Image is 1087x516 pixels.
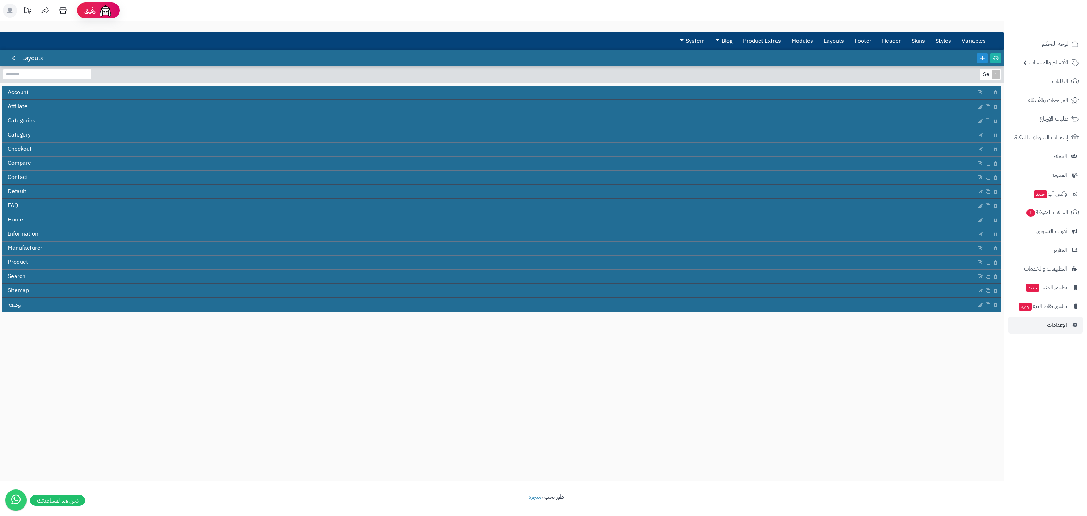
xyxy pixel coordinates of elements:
a: Product Extras [738,32,786,50]
a: System [674,32,710,50]
a: Variables [956,32,991,50]
a: Checkout [2,143,976,156]
span: Category [8,131,31,139]
a: Account [2,86,976,99]
a: الطلبات [1008,73,1083,90]
span: رفيق [84,6,96,15]
a: العملاء [1008,148,1083,165]
div: Layouts [13,50,50,66]
a: Modules [786,32,818,50]
a: Blog [710,32,738,50]
a: Default [2,185,976,198]
span: Product [8,258,28,266]
span: Manufacturer [8,244,42,252]
span: Contact [8,173,28,181]
span: وآتس آب [1033,189,1067,199]
span: المدونة [1052,170,1067,180]
a: أدوات التسويق [1008,223,1083,240]
a: FAQ [2,199,976,213]
a: Manufacturer [2,242,976,255]
span: إشعارات التحويلات البنكية [1014,133,1068,143]
span: أدوات التسويق [1036,226,1067,236]
a: Contact [2,171,976,184]
a: وآتس آبجديد [1008,185,1083,202]
span: Affiliate [8,103,28,111]
a: المدونة [1008,167,1083,184]
span: Checkout [8,145,32,153]
a: السلات المتروكة1 [1008,204,1083,221]
span: العملاء [1053,151,1067,161]
a: تطبيق المتجرجديد [1008,279,1083,296]
span: Default [8,187,27,196]
a: Search [2,270,976,283]
a: التطبيقات والخدمات [1008,260,1083,277]
span: الأقسام والمنتجات [1029,58,1068,68]
span: Compare [8,159,31,167]
a: Home [2,213,976,227]
span: المراجعات والأسئلة [1028,95,1068,105]
a: Product [2,256,976,269]
span: 1 [1026,209,1035,217]
span: Search [8,272,25,280]
a: Compare [2,157,976,170]
a: Header [877,32,906,50]
a: تحديثات المنصة [19,4,36,19]
a: التقارير [1008,242,1083,259]
div: Select... [980,69,999,80]
a: طلبات الإرجاع [1008,110,1083,127]
span: الإعدادات [1047,320,1067,330]
a: متجرة [529,493,541,501]
span: جديد [1034,190,1047,198]
span: التطبيقات والخدمات [1024,264,1067,274]
a: لوحة التحكم [1008,35,1083,52]
span: Information [8,230,38,238]
a: المراجعات والأسئلة [1008,92,1083,109]
span: لوحة التحكم [1042,39,1068,49]
a: إشعارات التحويلات البنكية [1008,129,1083,146]
a: Skins [906,32,930,50]
span: السلات المتروكة [1026,208,1068,218]
span: وصفة [8,301,21,309]
span: طلبات الإرجاع [1040,114,1068,124]
span: تطبيق المتجر [1025,283,1067,292]
span: التقارير [1054,245,1067,255]
span: Account [8,88,29,97]
img: ai-face.png [98,4,113,18]
a: تطبيق نقاط البيعجديد [1008,298,1083,315]
a: Affiliate [2,100,976,114]
a: الإعدادات [1008,317,1083,334]
span: Categories [8,117,35,125]
a: Sitemap [2,284,976,297]
span: تطبيق نقاط البيع [1018,301,1067,311]
a: Footer [849,32,877,50]
a: وصفة [2,298,976,312]
a: Styles [930,32,956,50]
span: FAQ [8,202,18,210]
a: Layouts [818,32,849,50]
span: جديد [1019,303,1032,311]
span: جديد [1026,284,1039,292]
span: الطلبات [1052,76,1068,86]
span: Home [8,216,23,224]
a: Categories [2,114,976,128]
span: Sitemap [8,286,29,295]
a: Information [2,227,976,241]
a: Category [2,128,976,142]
